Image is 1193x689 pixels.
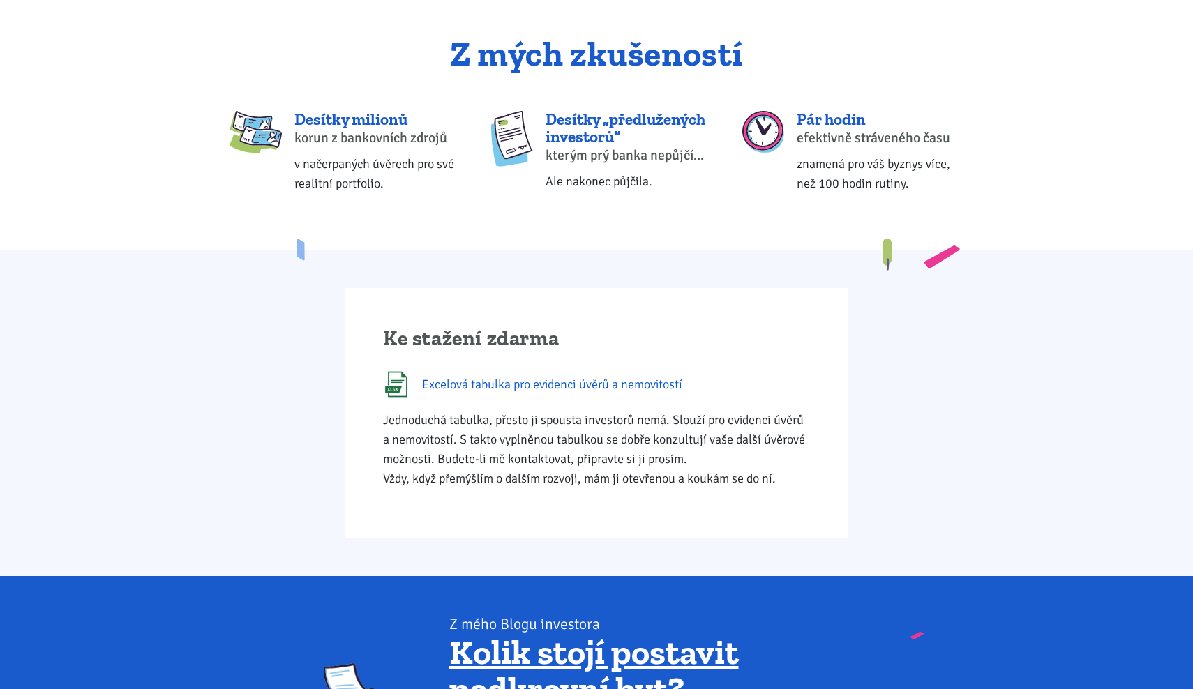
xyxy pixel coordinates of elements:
div: Desítky milionů [294,111,462,128]
div: korun z bankovních zdrojů [294,128,462,148]
p: Jednoduchá tabulka, přesto ji spousta investorů nemá. Slouží pro evidenci úvěrů a nemovitostí. S ... [383,410,810,488]
div: znamená pro váš byznys více, než 100 hodin rutiny. [797,154,964,193]
a: Excelová tabulka pro evidenci úvěrů a nemovitostí [383,371,810,397]
img: XLSX (Excel) [383,371,410,397]
div: Desítky „předlužených investorů“ [546,111,713,146]
span: Excelová tabulka pro evidenci úvěrů a nemovitostí [422,374,682,394]
div: Pár hodin [797,111,964,128]
div: Ale nakonec půjčila. [546,172,713,191]
h2: Ke stažení zdarma [383,326,810,352]
div: Z mého Blogu investora [449,614,870,634]
div: efektivně stráveného času [797,128,964,148]
div: kterým prý banka nepůjčí... [546,146,713,165]
div: v načerpaných úvěrech pro své realitní portfolio. [294,154,462,193]
h2: Z mých zkušeností [230,36,964,73]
